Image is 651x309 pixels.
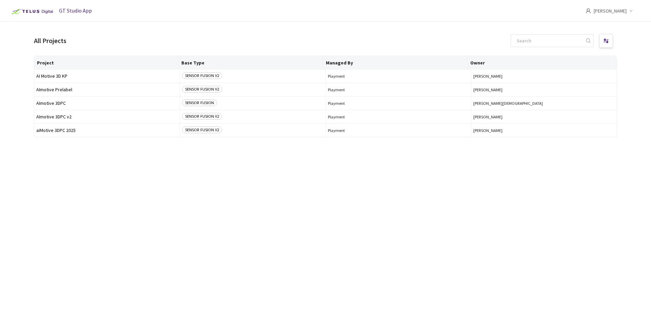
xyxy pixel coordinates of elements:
[182,99,217,106] span: SENSOR FUSION
[36,87,178,92] span: AImotive Prelabel
[179,56,323,70] th: Base Type
[473,101,615,106] span: [PERSON_NAME][DEMOGRAPHIC_DATA]
[182,113,222,120] span: SENSOR FUSION V2
[59,7,92,14] span: GT Studio App
[513,35,585,47] input: Search
[36,101,178,106] span: AImotive 3DPC
[473,87,615,92] span: [PERSON_NAME]
[323,56,468,70] th: Managed By
[468,56,612,70] th: Owner
[34,56,179,70] th: Project
[328,74,469,79] span: Playment
[328,114,469,119] span: Playment
[328,87,469,92] span: Playment
[36,128,178,133] span: aiMotive 3DPC 2025
[586,8,591,14] span: user
[473,128,615,133] span: [PERSON_NAME]
[36,114,178,119] span: AImotive 3DPC v2
[182,72,222,79] span: SENSOR FUSION V2
[473,114,615,119] span: [PERSON_NAME]
[8,6,55,17] img: Telus
[328,128,469,133] span: Playment
[182,127,222,133] span: SENSOR FUSION V2
[629,9,633,13] span: down
[328,101,469,106] span: Playment
[34,36,66,46] div: All Projects
[36,74,178,79] span: AI Motive 3D KP
[182,86,222,93] span: SENSOR FUSION V2
[473,74,615,79] span: [PERSON_NAME]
